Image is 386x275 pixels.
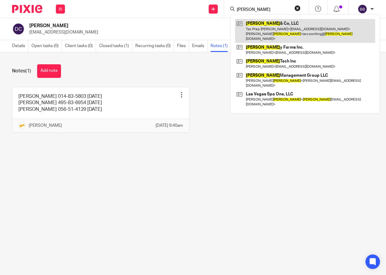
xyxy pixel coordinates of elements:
[294,5,301,11] button: Clear
[18,122,26,129] img: siteIcon.png
[135,40,174,52] a: Recurring tasks (0)
[12,5,42,13] img: Pixie
[99,40,132,52] a: Closed tasks (1)
[29,123,62,129] p: [PERSON_NAME]
[12,40,28,52] a: Details
[211,40,231,52] a: Notes (1)
[12,68,31,74] h1: Notes
[358,4,367,14] img: svg%3E
[65,40,96,52] a: Client tasks (0)
[29,29,292,35] p: [EMAIL_ADDRESS][DOMAIN_NAME]
[236,7,291,13] input: Search
[156,123,183,129] p: [DATE] 9:40am
[192,40,207,52] a: Emails
[29,23,239,29] h2: [PERSON_NAME]
[177,40,189,52] a: Files
[37,64,61,78] button: Add note
[25,69,31,73] span: (1)
[12,23,25,35] img: svg%3E
[31,40,62,52] a: Open tasks (0)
